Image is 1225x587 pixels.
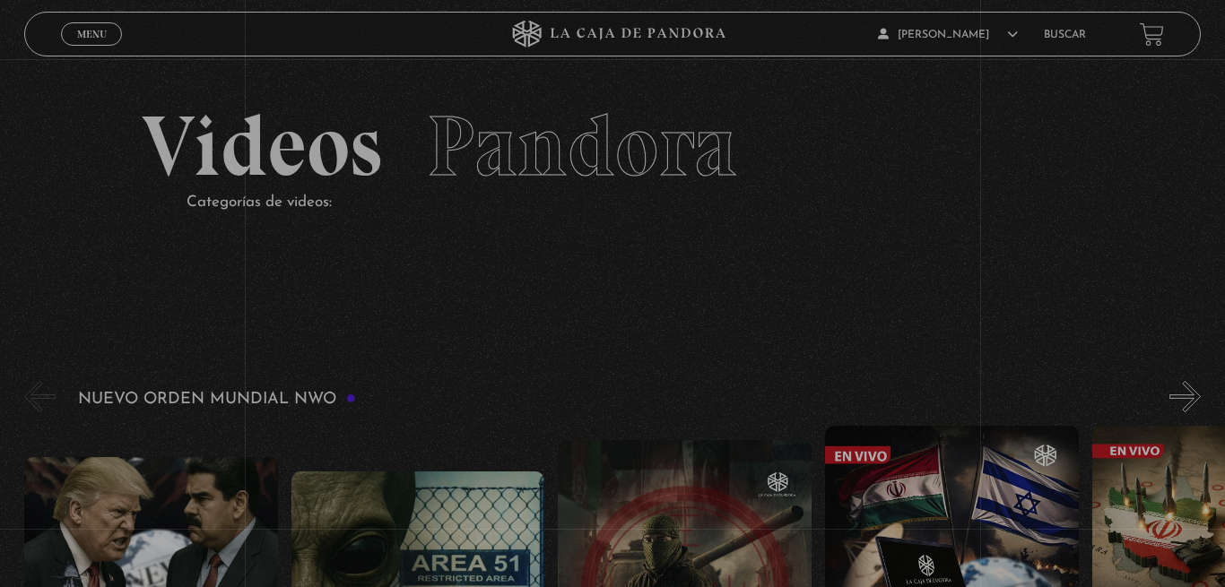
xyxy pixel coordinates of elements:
[1044,30,1086,40] a: Buscar
[71,44,113,56] span: Cerrar
[1169,381,1201,412] button: Next
[878,30,1018,40] span: [PERSON_NAME]
[77,29,107,39] span: Menu
[1140,22,1164,47] a: View your shopping cart
[187,189,1082,217] p: Categorías de videos:
[78,391,356,408] h3: Nuevo Orden Mundial NWO
[24,381,56,412] button: Previous
[142,104,1082,189] h2: Videos
[427,95,737,197] span: Pandora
